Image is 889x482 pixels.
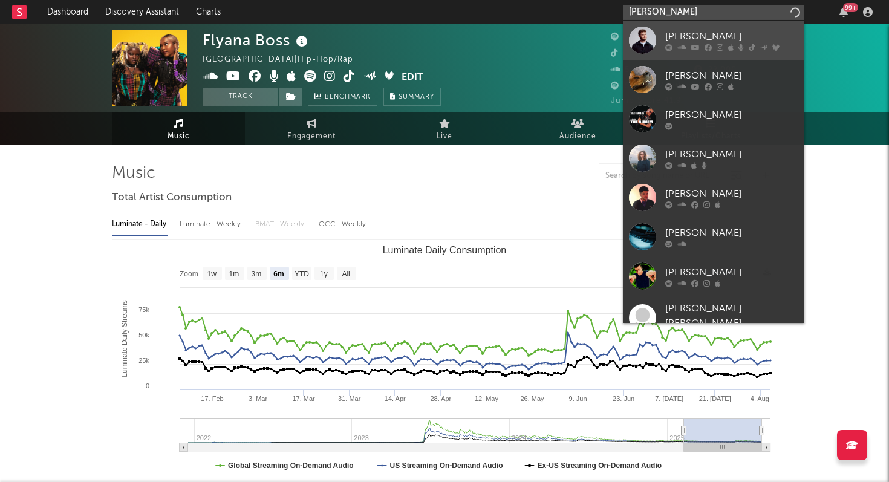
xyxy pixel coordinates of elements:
span: 1,300,000 [611,50,666,57]
text: 14. Apr [385,395,406,402]
text: 0 [146,382,149,389]
text: 7. [DATE] [655,395,683,402]
a: Live [378,112,511,145]
a: Benchmark [308,88,377,106]
text: 25k [138,357,149,364]
text: 12. May [475,395,499,402]
div: [PERSON_NAME] [665,147,798,161]
a: [PERSON_NAME] [623,138,804,178]
text: 1y [320,270,328,278]
text: 26. May [520,395,544,402]
text: 21. [DATE] [699,395,731,402]
text: YTD [295,270,309,278]
text: 75k [138,306,149,313]
text: 31. Mar [338,395,361,402]
button: 99+ [839,7,848,17]
text: 9. Jun [569,395,587,402]
div: Flyana Boss [203,30,311,50]
text: Ex-US Streaming On-Demand Audio [538,461,662,470]
text: 1w [207,270,217,278]
text: 50k [138,331,149,339]
span: 5,993 [611,66,648,74]
a: [PERSON_NAME] [623,60,804,99]
text: Luminate Daily Consumption [383,245,507,255]
svg: Luminate Daily Consumption [112,240,777,482]
div: [GEOGRAPHIC_DATA] | Hip-Hop/Rap [203,53,367,67]
span: 565,379 Monthly Listeners [611,82,731,90]
text: 23. Jun [613,395,634,402]
span: Audience [559,129,596,144]
text: Luminate Daily Streams [120,300,129,377]
text: 3m [252,270,262,278]
text: 3. Mar [249,395,268,402]
a: [PERSON_NAME] [623,217,804,256]
div: [PERSON_NAME] [665,265,798,279]
text: 28. Apr [430,395,451,402]
div: [PERSON_NAME] [665,226,798,240]
a: Engagement [245,112,378,145]
span: Live [437,129,452,144]
a: [PERSON_NAME] [623,178,804,217]
text: 1m [229,270,239,278]
a: Audience [511,112,644,145]
a: [PERSON_NAME] [623,99,804,138]
div: [PERSON_NAME] [665,29,798,44]
text: 17. Feb [201,395,223,402]
span: 207,970 [611,33,658,41]
div: 99 + [843,3,858,12]
span: Summary [399,94,434,100]
div: Luminate - Daily [112,214,168,235]
div: OCC - Weekly [319,214,367,235]
div: [PERSON_NAME] [665,186,798,201]
input: Search by song name or URL [599,171,727,181]
span: Music [168,129,190,144]
div: Luminate - Weekly [180,214,243,235]
button: Edit [402,70,423,85]
a: [PERSON_NAME] [623,256,804,296]
text: All [342,270,350,278]
button: Track [203,88,278,106]
div: [PERSON_NAME] [665,108,798,122]
a: [PERSON_NAME] [PERSON_NAME] [623,296,804,344]
text: 17. Mar [292,395,315,402]
span: Benchmark [325,90,371,105]
a: [PERSON_NAME] [623,21,804,60]
text: US Streaming On-Demand Audio [390,461,503,470]
span: Engagement [287,129,336,144]
text: Global Streaming On-Demand Audio [228,461,354,470]
button: Summary [383,88,441,106]
text: Zoom [180,270,198,278]
input: Search for artists [623,5,804,20]
a: Music [112,112,245,145]
span: Total Artist Consumption [112,191,232,205]
span: Jump Score: 41.9 [611,97,682,105]
text: 6m [273,270,284,278]
text: 4. Aug [751,395,769,402]
div: [PERSON_NAME] [665,68,798,83]
div: [PERSON_NAME] [PERSON_NAME] [665,302,798,331]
